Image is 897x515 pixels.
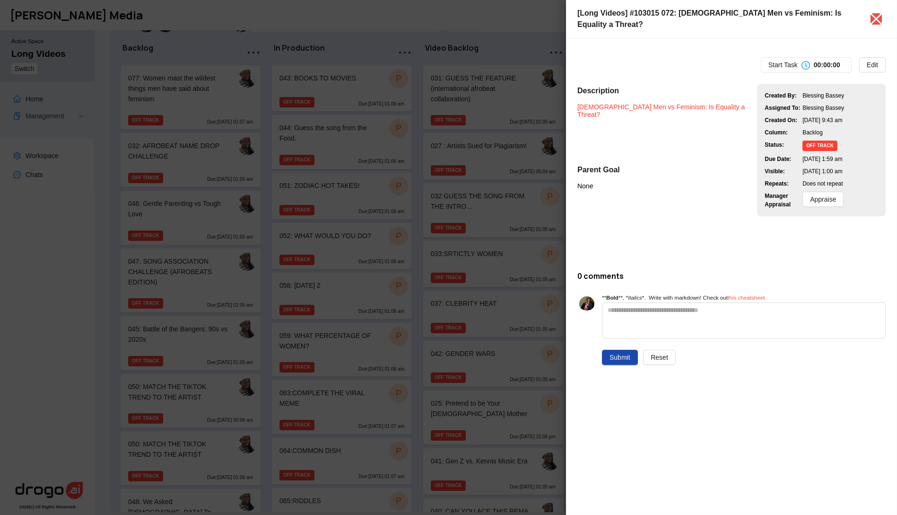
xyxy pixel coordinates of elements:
[765,128,802,137] div: Column:
[802,91,878,100] div: Blessing Bassey
[765,179,802,188] div: Repeats:
[651,352,668,363] span: Reset
[602,350,638,365] button: Submit
[765,141,802,151] div: Status:
[728,294,766,301] a: this cheatsheet.
[628,294,642,301] i: Italics
[602,294,766,301] small: ** **, * *. Write with markdown! Check out
[802,192,844,207] button: Appraise
[810,194,836,204] span: Appraise
[867,60,878,70] span: Edit
[802,141,837,151] span: OFF TRACK
[871,13,882,25] button: Close
[606,294,618,301] b: Bold
[577,8,859,30] div: [Long Videos] #103015 072: [DEMOGRAPHIC_DATA] Men vs Feminism: Is Equality a Threat?
[765,192,802,209] div: Manager Appraisal
[610,352,630,363] span: Submit
[761,57,852,72] button: Start Taskclock-circle00:00:00
[802,179,878,188] div: Does not repeat
[577,272,886,281] h6: 0 comments
[643,350,676,365] button: Reset
[577,103,747,118] a: [DEMOGRAPHIC_DATA] Men vs Feminism: Is Equality a Threat?
[859,57,886,72] button: Edit
[577,85,749,97] h5: Description
[765,91,802,100] div: Created By:
[802,167,878,176] div: [DATE] 1:00 am
[765,104,802,112] div: Assigned To:
[802,116,878,124] div: [DATE] 9:43 am
[802,128,878,137] div: Backlog
[869,11,884,27] span: close
[577,182,620,190] p: None
[577,103,749,118] p: ​ ​
[765,155,802,163] div: Due Date:
[765,116,802,124] div: Created On:
[802,104,878,112] div: Blessing Bassey
[765,167,802,176] div: Visible:
[801,61,810,70] span: clock-circle
[577,164,620,176] h5: Parent Goal
[814,61,840,69] b: 00 : 00 : 00
[802,155,878,163] div: [DATE] 1:59 am
[768,60,798,70] span: Start Task
[579,296,594,311] img: d2vo5abdy0zpcdwd8eih.jpg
